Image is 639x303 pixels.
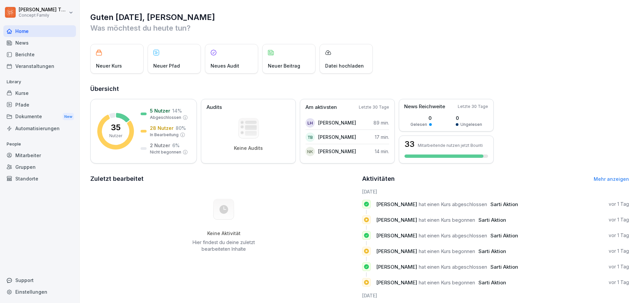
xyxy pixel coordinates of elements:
p: [PERSON_NAME] [318,134,356,141]
p: Neuer Pfad [153,62,180,69]
p: 14 % [172,107,182,114]
p: vor 1 Tag [609,232,629,239]
p: [PERSON_NAME] [318,119,356,126]
span: [PERSON_NAME] [376,264,417,270]
a: Gruppen [3,161,76,173]
p: Neuer Beitrag [268,62,300,69]
p: Concept Family [19,13,67,18]
p: In Bearbeitung [150,132,179,138]
p: People [3,139,76,150]
h5: Keine Aktivität [190,230,258,236]
span: hat einen Kurs abgeschlossen [419,264,487,270]
p: vor 1 Tag [609,201,629,207]
a: Mehr anzeigen [594,176,629,182]
p: 89 min. [373,119,389,126]
span: Sarti Aktion [478,248,506,254]
h6: [DATE] [362,188,629,195]
h6: [DATE] [362,292,629,299]
p: 17 min. [375,134,389,141]
span: hat einen Kurs begonnen [419,248,475,254]
a: Automatisierungen [3,123,76,134]
p: vor 1 Tag [609,248,629,254]
p: Library [3,77,76,87]
a: DokumenteNew [3,111,76,123]
div: Support [3,274,76,286]
a: Berichte [3,49,76,60]
p: vor 1 Tag [609,263,629,270]
p: Audits [207,104,222,111]
p: 5 Nutzer [150,107,170,114]
div: Dokumente [3,111,76,123]
p: Ungelesen [460,122,482,128]
p: 0 [456,115,482,122]
p: Hier findest du deine zuletzt bearbeiteten Inhalte [190,239,258,252]
p: Letzte 30 Tage [359,104,389,110]
h2: Zuletzt bearbeitet [90,174,357,183]
p: Datei hochladen [325,62,364,69]
span: [PERSON_NAME] [376,232,417,239]
p: Nutzer [109,133,122,139]
h2: Aktivitäten [362,174,395,183]
span: Sarti Aktion [490,264,518,270]
span: hat einen Kurs begonnen [419,279,475,286]
a: Veranstaltungen [3,60,76,72]
a: Mitarbeiter [3,150,76,161]
p: 80 % [176,125,186,132]
span: [PERSON_NAME] [376,279,417,286]
a: Kurse [3,87,76,99]
div: New [63,113,74,121]
p: Neuer Kurs [96,62,122,69]
p: Nicht begonnen [150,149,181,155]
div: NK [306,147,315,156]
p: 35 [111,124,121,132]
p: [PERSON_NAME] [318,148,356,155]
a: News [3,37,76,49]
p: Neues Audit [211,62,239,69]
p: Am aktivsten [306,104,337,111]
div: LH [306,118,315,128]
p: Was möchtest du heute tun? [90,23,629,33]
span: Sarti Aktion [490,201,518,207]
div: TB [306,133,315,142]
a: Home [3,25,76,37]
span: hat einen Kurs begonnen [419,217,475,223]
span: Sarti Aktion [478,279,506,286]
p: vor 1 Tag [609,279,629,286]
p: 28 Nutzer [150,125,174,132]
p: vor 1 Tag [609,216,629,223]
p: 2 Nutzer [150,142,170,149]
p: Letzte 30 Tage [458,104,488,110]
p: 14 min. [375,148,389,155]
span: Sarti Aktion [490,232,518,239]
h3: 33 [404,140,414,148]
p: [PERSON_NAME] Thüroff [19,7,67,13]
span: [PERSON_NAME] [376,217,417,223]
a: Einstellungen [3,286,76,298]
span: hat einen Kurs abgeschlossen [419,232,487,239]
p: Keine Audits [234,145,263,151]
p: 0 [410,115,432,122]
p: Gelesen [410,122,427,128]
span: [PERSON_NAME] [376,248,417,254]
p: 6 % [172,142,180,149]
span: Sarti Aktion [478,217,506,223]
p: News Reichweite [404,103,445,111]
h1: Guten [DATE], [PERSON_NAME] [90,12,629,23]
p: Mitarbeitende nutzen jetzt Bounti [418,143,483,148]
span: [PERSON_NAME] [376,201,417,207]
h2: Übersicht [90,84,629,94]
a: Standorte [3,173,76,184]
p: Abgeschlossen [150,115,181,121]
a: Pfade [3,99,76,111]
